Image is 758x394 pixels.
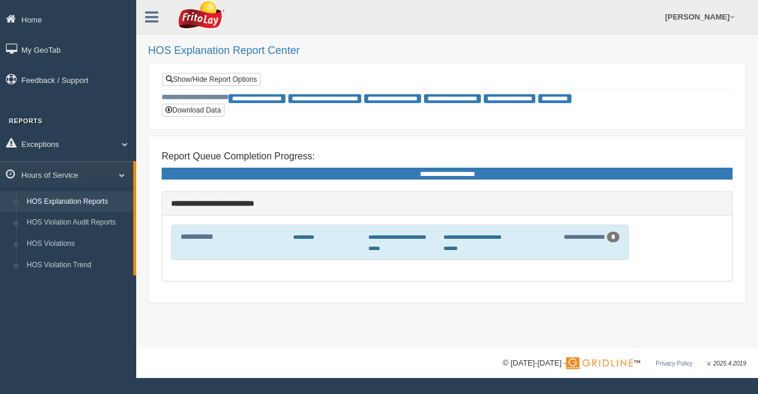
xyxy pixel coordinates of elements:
h4: Report Queue Completion Progress: [162,151,733,162]
a: HOS Violation Trend [21,255,133,276]
h2: HOS Explanation Report Center [148,45,746,57]
a: Privacy Policy [656,360,692,367]
a: HOS Violation Audit Reports [21,212,133,233]
a: Show/Hide Report Options [162,73,261,86]
img: Gridline [566,357,633,369]
span: v. 2025.4.2019 [708,360,746,367]
div: © [DATE]-[DATE] - ™ [503,357,746,370]
a: HOS Explanation Reports [21,191,133,213]
button: Download Data [162,104,224,117]
a: HOS Violations [21,233,133,255]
